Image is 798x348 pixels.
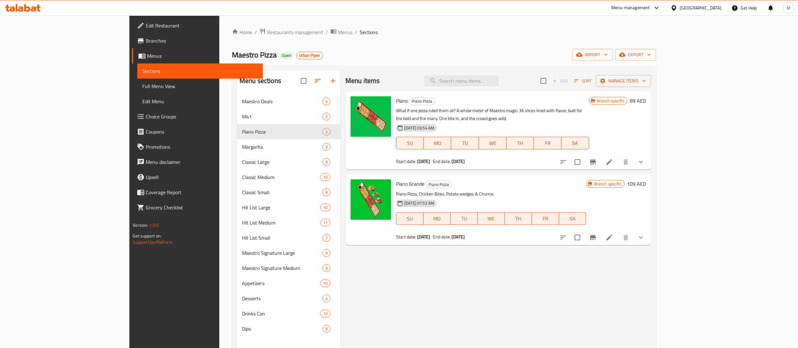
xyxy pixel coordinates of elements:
span: Maestro Pizza [232,48,277,62]
button: Branch-specific-item [585,230,600,245]
div: Drinks Can10 [237,306,340,321]
div: Open [279,52,294,59]
a: Edit menu item [606,158,613,166]
a: Restaurants management [259,28,323,36]
button: TU [451,137,479,149]
div: Hit List Medium11 [237,215,340,230]
span: Branch specific [594,98,627,104]
div: [GEOGRAPHIC_DATA] [680,4,721,11]
span: Sort [574,77,592,85]
span: Coupons [146,128,257,135]
span: Urban Piper [297,53,323,58]
button: Branch-specific-item [585,154,600,170]
a: Promotions [132,139,263,154]
span: Menu disclaimer [146,158,257,166]
span: Branches [146,37,257,45]
span: 1.0.0 [149,221,159,229]
button: SU [396,212,423,225]
span: Restaurants management [267,28,323,36]
span: SU [399,214,421,223]
svg: Show Choices [637,234,645,241]
p: What if one pizza ruled them all? A whole meter of Maestro magic: 36 slices lined with flavor, bu... [396,107,589,123]
span: Select section [537,74,550,87]
div: items [322,98,330,105]
span: Sort items [570,76,596,86]
a: Edit Restaurant [132,18,263,33]
div: Maestro Signature Medium9 [237,261,340,276]
span: Promotions [146,143,257,151]
span: MO [426,139,449,148]
span: End date: [433,157,451,165]
button: Manage items [596,75,651,87]
button: delete [618,154,633,170]
span: [DATE] 07:52 AM [402,200,437,206]
button: TU [451,212,478,225]
b: [DATE] [417,157,430,165]
span: Upsell [146,173,257,181]
span: Sections [142,67,257,75]
div: items [322,295,330,302]
span: 9 [323,250,330,256]
div: Maestro Signature Large9 [237,245,340,261]
span: Desserts [242,295,322,302]
div: Hit List Large10 [237,200,340,215]
span: Maestro Signature Medium [242,264,322,272]
div: Classic Large9 [237,154,340,170]
div: Classic Large [242,158,322,166]
div: Margarita3 [237,139,340,154]
span: Classic Small [242,189,322,196]
a: Edit menu item [606,234,613,241]
span: Manage items [601,77,646,85]
input: search [424,75,499,87]
span: 3 [323,144,330,150]
svg: Show Choices [637,158,645,166]
button: SA [561,137,589,149]
button: FR [532,212,559,225]
span: 4 [323,296,330,302]
a: Menu disclaimer [132,154,263,170]
div: items [322,264,330,272]
span: Start date: [396,157,416,165]
span: M41 [242,113,322,120]
button: import [572,49,613,61]
button: TH [505,212,532,225]
div: Hit List Small [242,234,322,242]
span: Coverage Report [146,189,257,196]
a: Edit Menu [137,94,263,109]
span: Open [279,53,294,58]
span: 7 [323,235,330,241]
span: 9 [323,159,330,165]
span: Dips [242,325,322,333]
div: items [322,113,330,120]
a: Upsell [132,170,263,185]
span: 2 [323,114,330,120]
a: Choice Groups [132,109,263,124]
div: Classic Small9 [237,185,340,200]
span: Maestro Signature Large [242,249,322,257]
button: export [615,49,656,61]
span: SU [399,139,421,148]
div: Classic Medium [242,173,320,181]
span: Add item [550,76,570,86]
div: M412 [237,109,340,124]
span: SA [564,139,586,148]
span: 10 [321,205,330,211]
span: Piano Pizza [426,181,452,188]
a: Menus [330,28,352,36]
a: Grocery Checklist [132,200,263,215]
span: Select to update [571,155,584,169]
nav: Menu sections [237,91,340,339]
span: End date: [433,233,451,241]
button: TH [506,137,534,149]
li: / [326,28,328,36]
span: TU [453,214,475,223]
button: delete [618,230,633,245]
div: Hit List Medium [242,219,320,226]
span: 10 [321,311,330,317]
span: Margarita [242,143,322,151]
div: items [322,325,330,333]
